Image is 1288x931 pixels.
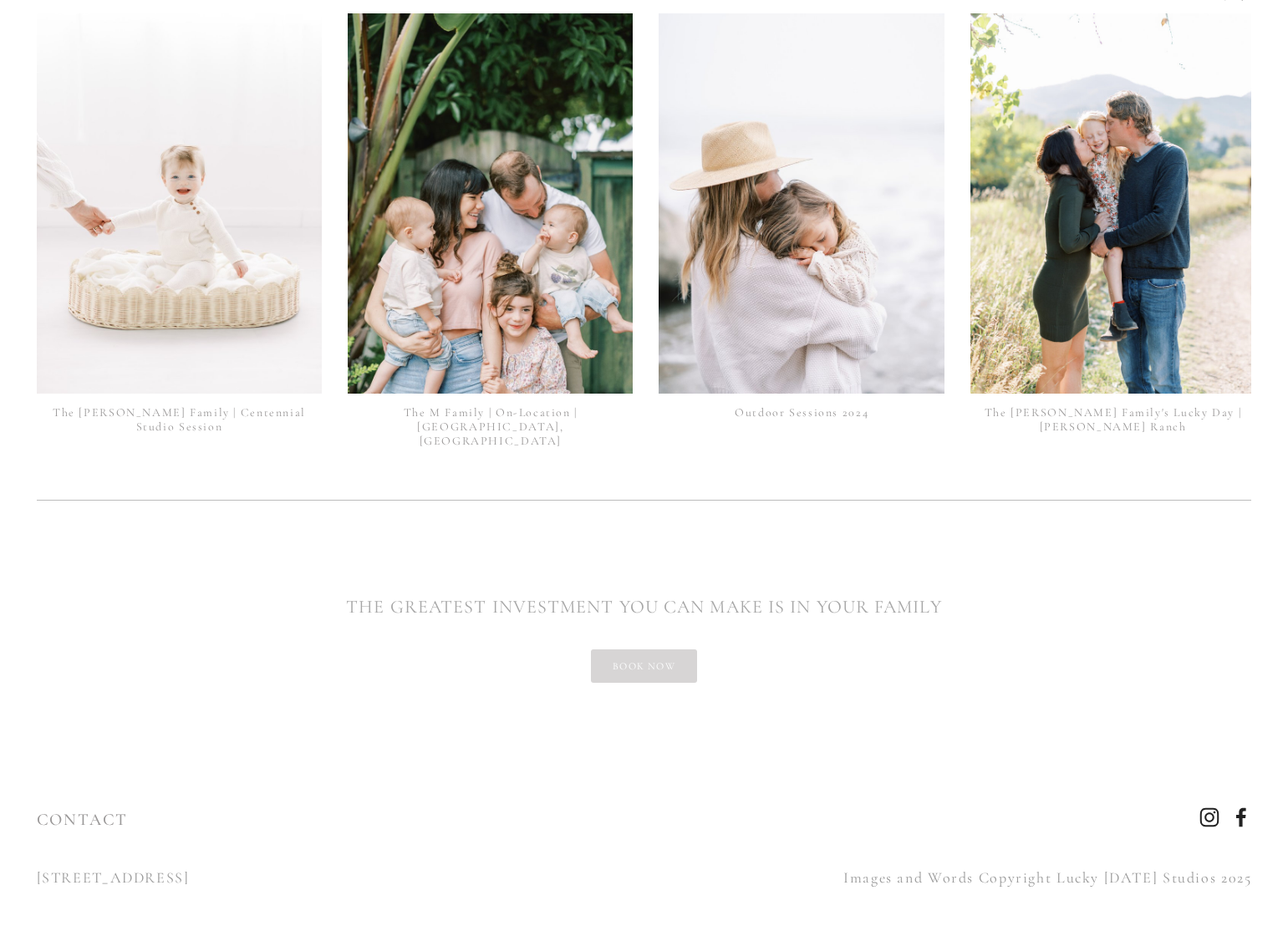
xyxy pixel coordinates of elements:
img: Outdoor Sessions 2024 [659,13,944,394]
p: [STREET_ADDRESS] [37,864,630,891]
a: book now [591,649,697,683]
a: CONTACT [37,810,129,830]
a: Instagram [1199,807,1219,827]
a: The M Family | On-Location | [GEOGRAPHIC_DATA], [GEOGRAPHIC_DATA] [404,405,578,448]
img: The M Family | On-Location | Montecito, Ca [348,13,633,394]
p: Images and Words Copyright Lucky [DATE] Studios 2025 [659,864,1252,891]
a: The [PERSON_NAME] Family's Lucky Day | [PERSON_NAME] Ranch [985,405,1242,434]
a: The Johnson Family | Centennial Studio Session [37,13,322,394]
h2: THE GREATEST INVESTMENT YOU CAN MAKE IS IN YOUR FAMILY [37,593,1252,621]
a: The Friesen Family's Lucky Day | Ken Caryl Ranch [970,13,1255,394]
a: Outdoor Sessions 2024 [735,405,868,420]
a: The [PERSON_NAME] Family | Centennial Studio Session [53,405,306,434]
a: Facebook [1231,807,1251,827]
